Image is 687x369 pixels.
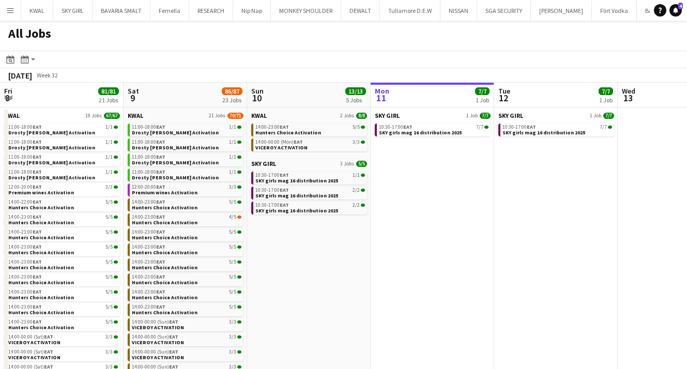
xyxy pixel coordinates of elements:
span: EAT [156,139,165,145]
button: NISSAN [440,1,477,21]
span: 1/1 [105,170,113,175]
span: EAT [33,168,42,175]
a: 14:00-23:00EAT5/5Hunters Choice Activation [8,228,118,240]
a: 14:00-23:00EAT5/5Hunters Choice Activation [132,273,241,285]
span: 3/3 [237,186,241,189]
span: Drosty Hoff Activation [8,159,95,166]
span: 8 [3,92,12,104]
span: SKY girls mag 16 distribution 2025 [502,129,585,136]
span: EAT [33,198,42,205]
span: 1/1 [114,171,118,174]
span: 70/71 [227,113,243,119]
span: 5/5 [229,289,236,295]
span: 2/2 [353,188,360,193]
span: EAT [156,273,165,280]
span: VICEROY ACTIVATION [132,354,184,361]
span: 5/5 [114,230,118,234]
span: 14:00-00:00 (Sun) [132,319,178,325]
a: 12:00-20:00EAT3/3Premium wines Activation [8,183,118,195]
a: KWAL19 Jobs67/67 [4,112,120,119]
button: RESEARCH [189,1,233,21]
span: 7/7 [476,125,483,130]
span: KWAL [4,112,20,119]
a: 11:00-18:00EAT1/1Drosty [PERSON_NAME] Activation [8,153,118,165]
span: 3 Jobs [340,161,354,167]
a: 14:00-23:00EAT5/5Hunters Choice Activation [132,243,241,255]
a: 14:00-23:00EAT4/5Hunters Choice Activation [132,213,241,225]
span: 14:00-00:00 (Sun) [132,334,178,340]
span: 5/5 [114,201,118,204]
span: Hunters Choice Activation [255,129,321,136]
a: 14:00-23:00EAT5/5Hunters Choice Activation [132,198,241,210]
span: 7/7 [603,113,614,119]
span: Wed [622,86,635,96]
span: 2/2 [361,204,365,207]
span: EAT [44,333,53,340]
span: 1 Job [590,113,601,119]
a: 10:30-17:00EAT2/2SKY girls mag 16 distribution 2025 [255,202,365,213]
span: 5/5 [114,216,118,219]
a: 10:30-17:00EAT1/1SKY girls mag 16 distribution 2025 [255,172,365,183]
span: 1 Job [466,113,478,119]
span: Hunters Choice Activation [132,204,197,211]
div: [DATE] [8,70,32,81]
span: 5/5 [229,199,236,205]
span: 10:30-17:00 [502,125,536,130]
span: 1/1 [229,155,236,160]
span: EAT [44,348,53,355]
span: 4 [678,3,683,9]
span: 14:00-23:00 [8,274,42,280]
span: 14:00-23:00 [8,259,42,265]
a: 14:00-23:00EAT5/5Hunters Choice Activation [8,318,118,330]
a: 14:00-23:00EAT5/5Hunters Choice Activation [8,243,118,255]
span: 4/5 [229,214,236,220]
span: 10:30-17:00 [379,125,413,130]
span: 5/5 [105,244,113,250]
span: 21 Jobs [209,113,225,119]
span: EAT [33,213,42,220]
a: 10:30-17:00EAT7/7SKY girls mag 16 distribution 2025 [379,124,488,135]
a: 14:00-22:00EAT5/5Hunters Choice Activation [8,198,118,210]
span: 11:00-18:00 [132,155,165,160]
a: 11:00-18:00EAT1/1Drosty [PERSON_NAME] Activation [8,139,118,150]
span: EAT [403,124,413,130]
span: 5/5 [114,275,118,279]
span: EAT [33,139,42,145]
span: 14:00-23:00 [132,259,165,265]
button: KWAL [21,1,53,21]
span: 7/7 [484,126,488,129]
span: Drosty Hoff Activation [8,129,95,136]
span: 14:00-23:00 [8,319,42,325]
span: 5/5 [356,161,367,167]
span: SKY GIRL [375,112,400,119]
span: 1/1 [237,141,241,144]
span: 13 [620,92,635,104]
a: 14:00-23:00EAT5/5Hunters Choice Activation [8,303,118,315]
span: 5/5 [237,201,241,204]
span: Drosty Hoff Activation [132,129,219,136]
div: 5 Jobs [346,96,365,104]
span: 13/13 [345,87,366,95]
span: EAT [33,258,42,265]
span: SKY GIRL [498,112,523,119]
span: Drosty Hoff Activation [132,174,219,181]
span: 11 [373,92,389,104]
span: 19 Jobs [85,113,102,119]
a: 14:00-23:00EAT5/5Hunters Choice Activation [132,303,241,315]
span: VICEROY ACTIVATION [132,339,184,346]
span: 7/7 [608,126,612,129]
span: EAT [156,288,165,295]
span: Drosty Hoff Activation [132,159,219,166]
span: 5/5 [105,199,113,205]
span: 5/5 [114,245,118,249]
span: 1/1 [114,126,118,129]
a: 11:00-18:00EAT1/1Drosty [PERSON_NAME] Activation [132,168,241,180]
span: Hunters Choice Activation [132,309,197,316]
span: 5/5 [105,319,113,325]
span: 14:00-00:00 (Sat) [8,349,53,355]
span: 1/1 [114,156,118,159]
span: EAT [156,213,165,220]
span: EAT [33,183,42,190]
a: SKY GIRL1 Job7/7 [498,112,614,119]
span: 5/5 [105,274,113,280]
